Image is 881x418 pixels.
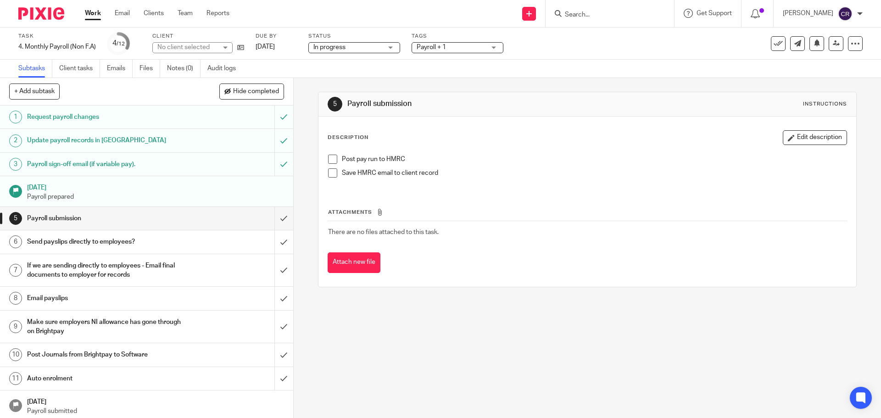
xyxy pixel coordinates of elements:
span: Hide completed [233,88,279,95]
p: [PERSON_NAME] [783,9,833,18]
div: 4 [112,38,125,49]
p: Payroll prepared [27,192,284,201]
a: Team [178,9,193,18]
h1: Send payslips directly to employees? [27,235,186,249]
a: Notes (0) [167,60,201,78]
span: In progress [313,44,346,50]
a: Email [115,9,130,18]
label: Due by [256,33,297,40]
a: Clients [144,9,164,18]
div: 4. Monthly Payroll (Non F.A) [18,42,96,51]
label: Tags [412,33,503,40]
div: 10 [9,348,22,361]
p: Post pay run to HMRC [342,155,846,164]
a: Files [139,60,160,78]
span: Get Support [697,10,732,17]
input: Search [564,11,647,19]
button: Edit description [783,130,847,145]
h1: Payroll submission [347,99,607,109]
div: 3 [9,158,22,171]
div: 9 [9,320,22,333]
h1: Make sure employers NI allowance has gone through on Brightpay [27,315,186,339]
div: 11 [9,372,22,385]
div: No client selected [157,43,217,52]
a: Work [85,9,101,18]
span: [DATE] [256,44,275,50]
div: 5 [328,97,342,111]
h1: Post Journals from Brightpay to Software [27,348,186,362]
p: Description [328,134,368,141]
span: Payroll + 1 [417,44,446,50]
button: Attach new file [328,252,380,273]
a: Reports [206,9,229,18]
a: Subtasks [18,60,52,78]
div: 1 [9,111,22,123]
div: 2 [9,134,22,147]
p: Payroll submitted [27,407,284,416]
h1: If we are sending directly to employees - Email final documents to employer for records [27,259,186,282]
button: Hide completed [219,84,284,99]
h1: Request payroll changes [27,110,186,124]
div: Instructions [803,100,847,108]
h1: Auto enrolment [27,372,186,385]
h1: Payroll sign-off email (if variable pay). [27,157,186,171]
div: 8 [9,292,22,305]
a: Client tasks [59,60,100,78]
h1: Update payroll records in [GEOGRAPHIC_DATA] [27,134,186,147]
label: Status [308,33,400,40]
button: + Add subtask [9,84,60,99]
img: Pixie [18,7,64,20]
div: 5 [9,212,22,225]
div: 7 [9,264,22,277]
h1: Payroll submission [27,212,186,225]
label: Task [18,33,96,40]
h1: [DATE] [27,181,284,192]
div: 6 [9,235,22,248]
span: Attachments [328,210,372,215]
a: Audit logs [207,60,243,78]
small: /12 [117,41,125,46]
h1: Email payslips [27,291,186,305]
a: Emails [107,60,133,78]
img: svg%3E [838,6,853,21]
p: Save HMRC email to client record [342,168,846,178]
h1: [DATE] [27,395,284,407]
span: There are no files attached to this task. [328,229,439,235]
label: Client [152,33,244,40]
